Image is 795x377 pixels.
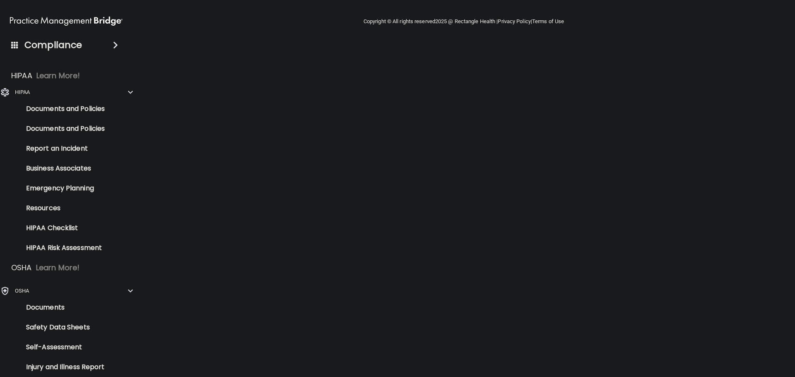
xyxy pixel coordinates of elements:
p: Report an Incident [5,144,118,153]
a: Terms of Use [532,18,564,24]
p: Resources [5,204,118,212]
p: Documents and Policies [5,105,118,113]
p: Business Associates [5,164,118,173]
p: OSHA [15,286,29,296]
p: OSHA [11,263,32,273]
h4: Compliance [24,39,82,51]
p: HIPAA [15,87,30,97]
p: HIPAA Risk Assessment [5,244,118,252]
p: Learn More! [36,71,80,81]
p: Self-Assessment [5,343,118,351]
p: HIPAA [11,71,32,81]
div: Copyright © All rights reserved 2025 @ Rectangle Health | | [313,8,615,35]
p: Documents [5,303,118,312]
a: Privacy Policy [498,18,530,24]
p: Learn More! [36,263,80,273]
p: Safety Data Sheets [5,323,118,331]
img: PMB logo [10,13,123,29]
p: Emergency Planning [5,184,118,192]
p: Injury and Illness Report [5,363,118,371]
p: HIPAA Checklist [5,224,118,232]
p: Documents and Policies [5,125,118,133]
